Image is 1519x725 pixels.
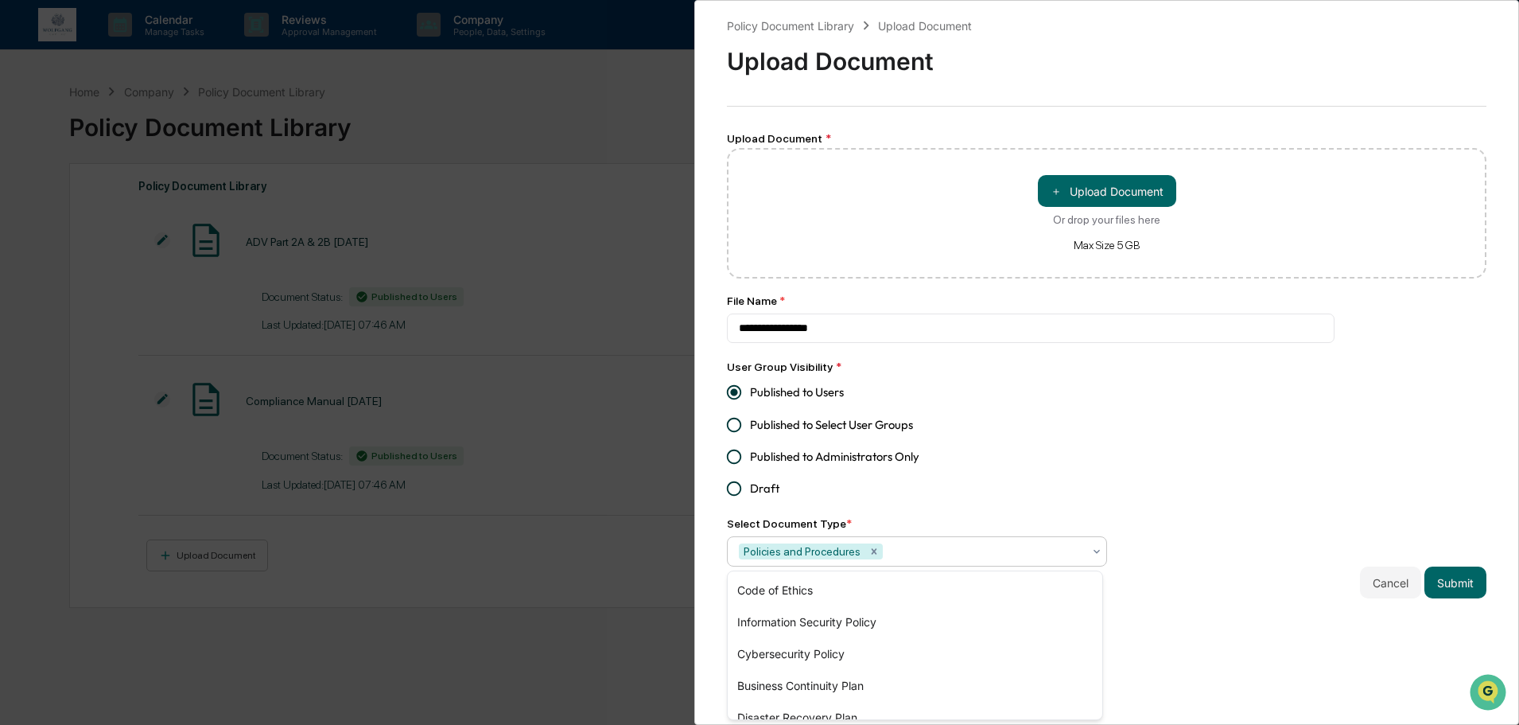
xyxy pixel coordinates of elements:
div: Select Document Type [727,517,852,530]
div: File Name [727,294,1334,307]
img: 1746055101610-c473b297-6a78-478c-a979-82029cc54cd1 [16,122,45,150]
a: 🖐️Preclearance [10,194,109,223]
a: 🔎Data Lookup [10,224,107,253]
button: Cancel [1360,567,1421,598]
div: Information Security Policy [728,606,1102,638]
div: Upload Document [878,19,972,33]
span: Attestations [131,201,197,216]
span: Draft [750,480,779,497]
span: Pylon [158,270,192,282]
div: Cybersecurity Policy [728,638,1102,670]
div: 🔎 [16,232,29,245]
div: Start new chat [54,122,261,138]
span: Published to Administrators Only [750,448,919,466]
label: Upload Document [727,132,831,145]
button: Start new chat [270,127,289,146]
button: Or drop your files hereMax Size 5 GB [1038,175,1176,207]
div: We're available if you need us! [54,138,201,150]
span: ＋ [1051,184,1062,199]
div: Max Size 5 GB [1074,239,1140,251]
div: Code of Ethics [728,575,1102,606]
label: User Group Visibility [727,361,841,373]
span: Preclearance [32,201,103,216]
div: Policy Document Library [727,19,854,33]
iframe: Open customer support [1468,672,1511,715]
div: 🗄️ [115,202,128,215]
span: Data Lookup [32,231,100,247]
div: Or drop your files here [1053,213,1160,226]
a: Powered byPylon [112,269,192,282]
p: How can we help? [16,33,289,59]
span: Published to Select User Groups [750,416,913,434]
span: Published to Users [750,384,844,401]
div: Business Continuity Plan [728,670,1102,702]
div: Policies and Procedures [739,544,865,559]
div: Upload Document [727,34,1486,76]
div: Remove Policies and Procedures [865,544,883,559]
div: 🖐️ [16,202,29,215]
button: Submit [1424,567,1486,598]
a: 🗄️Attestations [109,194,204,223]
